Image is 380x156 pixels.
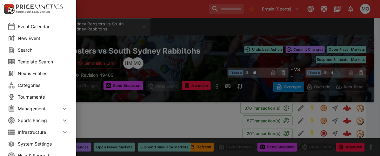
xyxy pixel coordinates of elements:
span: Tournaments [18,94,69,100]
img: Sportsbook Management [16,10,50,13]
span: Management [18,105,61,112]
span: Categories [18,82,69,88]
span: New Event [18,35,69,42]
img: PriceKinetics Logo [2,3,15,15]
span: Infrastructure [18,129,61,135]
span: Search [18,47,69,53]
span: System Settings [18,140,69,147]
span: Event Calendar [18,23,69,30]
span: Template Search [18,58,69,65]
span: Nexus Entities [18,70,69,77]
img: PriceKinetics [16,4,63,9]
span: Sports Pricing [18,117,61,124]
